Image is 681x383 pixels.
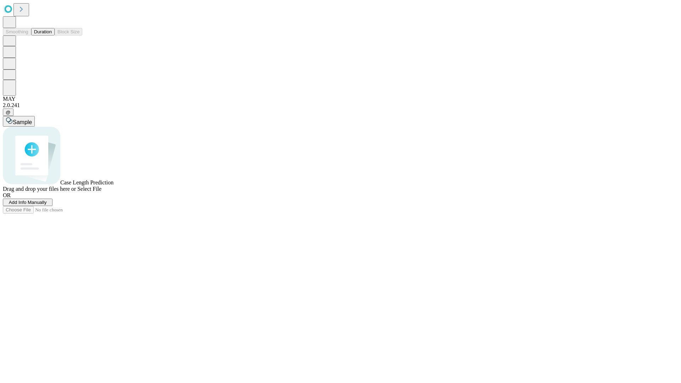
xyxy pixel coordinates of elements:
[3,109,13,116] button: @
[3,116,35,127] button: Sample
[6,110,11,115] span: @
[3,102,678,109] div: 2.0.241
[3,199,52,206] button: Add Info Manually
[3,28,31,35] button: Smoothing
[3,186,76,192] span: Drag and drop your files here or
[60,179,113,185] span: Case Length Prediction
[3,96,678,102] div: MAY
[9,200,47,205] span: Add Info Manually
[13,119,32,125] span: Sample
[77,186,101,192] span: Select File
[31,28,55,35] button: Duration
[55,28,82,35] button: Block Size
[3,192,11,198] span: OR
